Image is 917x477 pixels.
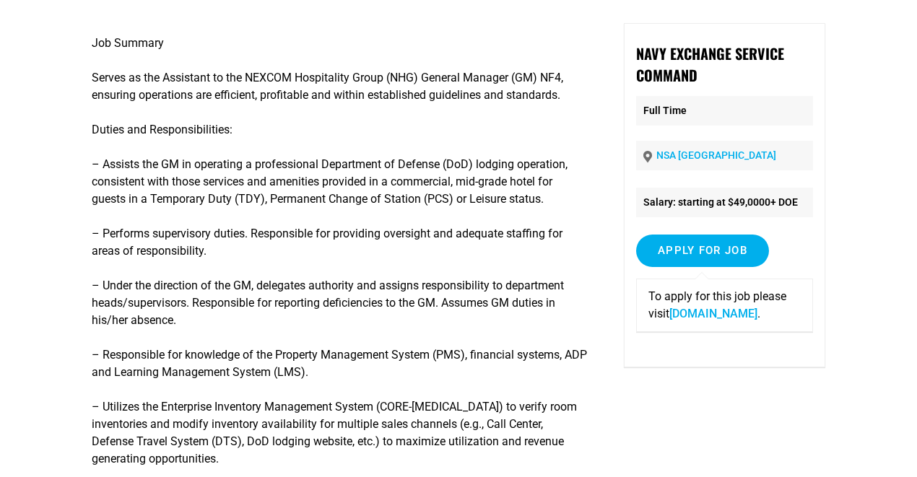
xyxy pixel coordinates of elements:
[92,398,587,468] p: – Utilizes the Enterprise Inventory Management System (CORE-[MEDICAL_DATA]) to verify room invent...
[656,149,776,161] a: NSA [GEOGRAPHIC_DATA]
[92,346,587,381] p: – Responsible for knowledge of the Property Management System (PMS), financial systems, ADP and L...
[92,156,587,208] p: – Assists the GM in operating a professional Department of Defense (DoD) lodging operation, consi...
[92,69,587,104] p: Serves as the Assistant to the NEXCOM Hospitality Group (NHG) General Manager (GM) NF4, ensuring ...
[648,288,801,323] p: To apply for this job please visit .
[636,235,769,267] input: Apply for job
[92,121,587,139] p: Duties and Responsibilities:
[636,43,784,86] strong: Navy Exchange Service Command
[92,225,587,260] p: – Performs supervisory duties. Responsible for providing oversight and adequate staffing for area...
[669,307,757,320] a: [DOMAIN_NAME]
[92,35,587,52] p: Job Summary
[636,188,813,217] li: Salary: starting at $49,0000+ DOE
[92,277,587,329] p: – Under the direction of the GM, delegates authority and assigns responsibility to department hea...
[636,96,813,126] p: Full Time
